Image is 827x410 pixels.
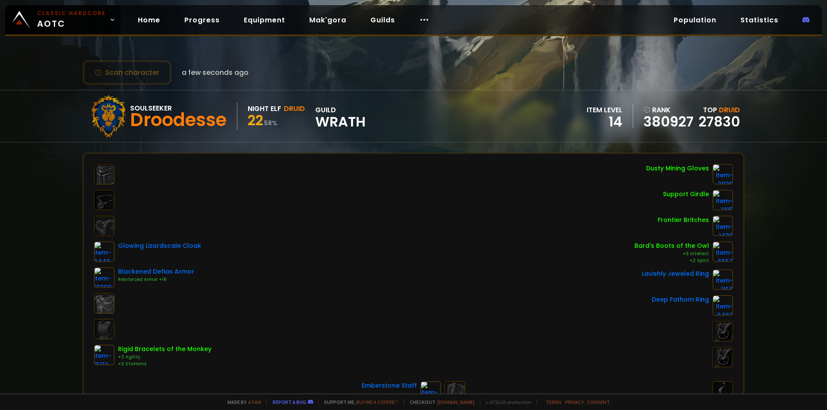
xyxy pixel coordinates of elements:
[131,11,167,29] a: Home
[652,295,709,304] div: Deep Fathom Ring
[118,354,211,361] div: +2 Agility
[248,111,263,130] span: 22
[248,399,261,405] a: a fan
[118,361,211,367] div: +2 Stamina
[587,105,622,115] div: item level
[248,103,281,114] div: Night Elf
[94,267,115,288] img: item-10399
[420,381,441,402] img: item-5201
[644,105,693,115] div: rank
[130,114,227,126] div: Droodesse
[118,276,194,283] div: Reinforced Armor +16
[118,345,211,354] div: Rigid Bracelets of the Monkey
[237,11,292,29] a: Equipment
[284,103,305,114] div: Druid
[712,295,733,316] img: item-6463
[118,241,201,250] div: Glowing Lizardscale Cloak
[634,250,709,257] div: +3 Intellect
[273,399,306,405] a: Report a bug
[5,5,121,34] a: Classic HardcoreAOTC
[587,115,622,128] div: 14
[302,11,353,29] a: Mak'gora
[264,119,277,127] small: 58 %
[364,11,402,29] a: Guilds
[182,67,249,78] span: a few seconds ago
[644,115,693,128] a: 380927
[712,190,733,210] img: item-1215
[699,105,740,115] div: Top
[94,345,115,365] img: item-15112
[712,216,733,236] img: item-1436
[222,399,261,405] span: Made by
[37,9,106,30] span: AOTC
[130,103,227,114] div: Soulseeker
[94,241,115,262] img: item-6449
[663,190,709,199] div: Support Girdle
[480,399,532,405] span: v. d752d5 - production
[634,257,709,264] div: +2 Spirit
[315,105,366,128] div: guild
[658,216,709,225] div: Frontier Britches
[642,269,709,278] div: Lavishly Jeweled Ring
[177,11,227,29] a: Progress
[83,60,171,85] button: Scan character
[404,399,475,405] span: Checkout
[712,269,733,290] img: item-1156
[318,399,399,405] span: Support me,
[565,399,584,405] a: Privacy
[546,399,562,405] a: Terms
[646,164,709,173] div: Dusty Mining Gloves
[734,11,785,29] a: Statistics
[699,112,740,131] a: 27830
[667,11,723,29] a: Population
[315,115,366,128] span: Wrath
[712,241,733,262] img: item-6557
[118,267,194,276] div: Blackened Defias Armor
[356,399,399,405] a: Buy me a coffee
[437,399,475,405] a: [DOMAIN_NAME]
[719,105,740,115] span: Druid
[634,241,709,250] div: Bard's Boots of the Owl
[37,9,106,17] small: Classic Hardcore
[712,164,733,185] img: item-2036
[587,399,610,405] a: Consent
[362,381,417,390] div: Emberstone Staff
